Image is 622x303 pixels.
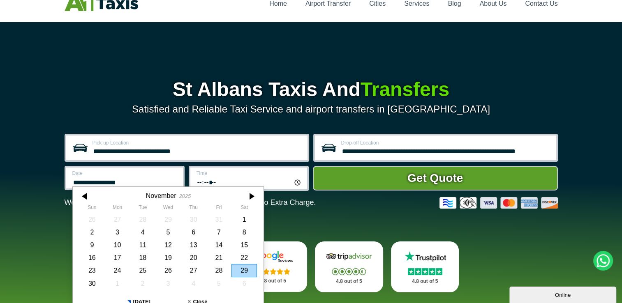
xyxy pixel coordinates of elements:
[231,204,257,213] th: Saturday
[79,277,105,290] div: 30 November 2025
[130,213,155,226] div: 28 October 2025
[155,251,181,264] div: 19 November 2025
[180,251,206,264] div: 20 November 2025
[130,226,155,239] div: 04 November 2025
[155,204,181,213] th: Wednesday
[222,198,316,207] span: The Car at No Extra Charge.
[180,213,206,226] div: 30 October 2025
[104,277,130,290] div: 01 December 2025
[341,140,551,145] label: Drop-off Location
[324,276,374,287] p: 4.8 out of 5
[231,239,257,251] div: 15 November 2025
[391,241,459,292] a: Trustpilot Stars 4.8 out of 5
[79,213,105,226] div: 26 October 2025
[155,277,181,290] div: 03 December 2025
[180,239,206,251] div: 13 November 2025
[231,226,257,239] div: 08 November 2025
[104,264,130,277] div: 24 November 2025
[104,226,130,239] div: 03 November 2025
[197,171,302,176] label: Time
[361,78,449,100] span: Transfers
[79,251,105,264] div: 16 November 2025
[400,276,450,287] p: 4.8 out of 5
[324,250,374,263] img: Tripadvisor
[408,268,442,275] img: Stars
[65,80,558,99] h1: St Albans Taxis And
[256,268,290,275] img: Stars
[439,197,558,209] img: Credit And Debit Cards
[206,277,231,290] div: 05 December 2025
[130,251,155,264] div: 18 November 2025
[92,140,303,145] label: Pick-up Location
[313,166,558,191] button: Get Quote
[332,268,366,275] img: Stars
[231,264,257,277] div: 29 November 2025
[79,264,105,277] div: 23 November 2025
[72,171,178,176] label: Date
[130,264,155,277] div: 25 November 2025
[206,213,231,226] div: 31 October 2025
[180,277,206,290] div: 04 December 2025
[130,204,155,213] th: Tuesday
[104,213,130,226] div: 27 October 2025
[104,239,130,251] div: 10 November 2025
[155,226,181,239] div: 05 November 2025
[65,103,558,115] p: Satisfied and Reliable Taxi Service and airport transfers in [GEOGRAPHIC_DATA]
[79,239,105,251] div: 09 November 2025
[104,251,130,264] div: 17 November 2025
[206,264,231,277] div: 28 November 2025
[79,226,105,239] div: 02 November 2025
[206,226,231,239] div: 07 November 2025
[509,285,618,303] iframe: chat widget
[231,277,257,290] div: 06 December 2025
[206,204,231,213] th: Friday
[79,204,105,213] th: Sunday
[155,239,181,251] div: 12 November 2025
[130,277,155,290] div: 02 December 2025
[155,213,181,226] div: 29 October 2025
[231,251,257,264] div: 22 November 2025
[65,198,316,207] p: We Now Accept Card & Contactless Payment In
[315,241,383,292] a: Tripadvisor Stars 4.8 out of 5
[180,204,206,213] th: Thursday
[206,251,231,264] div: 21 November 2025
[400,250,450,263] img: Trustpilot
[180,226,206,239] div: 06 November 2025
[248,276,298,286] p: 4.8 out of 5
[155,264,181,277] div: 26 November 2025
[179,193,190,199] div: 2025
[248,250,298,263] img: Google
[130,239,155,251] div: 11 November 2025
[104,204,130,213] th: Monday
[180,264,206,277] div: 27 November 2025
[231,213,257,226] div: 01 November 2025
[206,239,231,251] div: 14 November 2025
[239,241,307,292] a: Google Stars 4.8 out of 5
[146,192,176,200] div: November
